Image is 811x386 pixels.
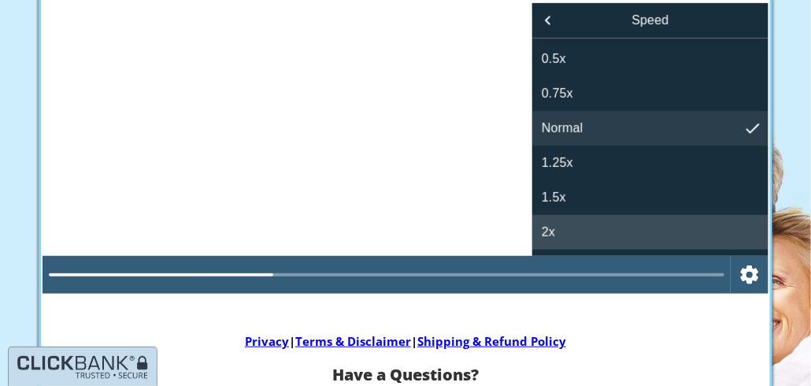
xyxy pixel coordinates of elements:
[532,42,768,76] button: 0.5x
[542,154,573,173] span: 1.25x
[245,333,289,349] a: Privacy
[542,119,583,138] span: Normal
[542,50,566,69] span: 0.5x
[532,215,768,250] button: 2x
[532,180,768,215] button: 1.5x
[542,188,566,207] span: 1.5x
[532,76,768,111] button: 0.75x
[542,223,555,242] span: 2x
[731,256,768,294] button: Settings
[631,11,668,30] span: Speed
[532,39,768,256] div: Playback speed
[35,366,776,384] h4: Have a Questions?
[43,333,768,350] p: | |
[532,111,768,146] button: Normal
[417,333,566,349] a: Shipping & Refund Policy
[532,146,768,180] button: 1.25x
[542,84,573,103] span: 0.75x
[17,354,149,380] img: logo-tab-dark-blue-en.png
[295,333,411,349] a: Terms & Disclaimer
